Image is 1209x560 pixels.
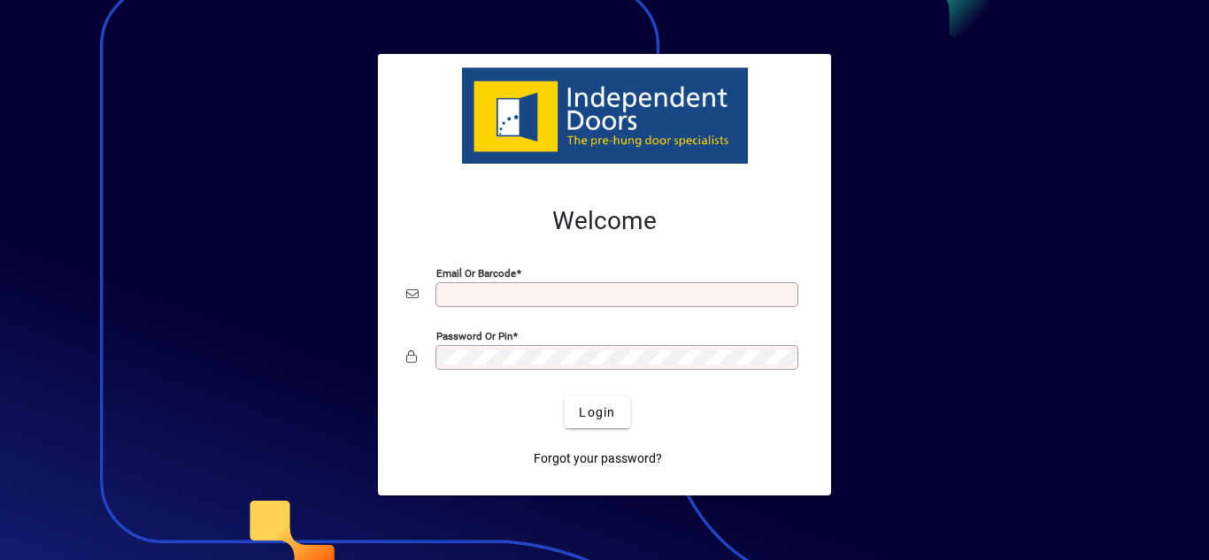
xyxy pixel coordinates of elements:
mat-label: Password or Pin [436,330,512,342]
mat-label: Email or Barcode [436,267,516,280]
span: Forgot your password? [534,449,662,468]
button: Login [565,396,629,428]
span: Login [579,403,615,422]
a: Forgot your password? [527,442,669,474]
h2: Welcome [406,206,803,236]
